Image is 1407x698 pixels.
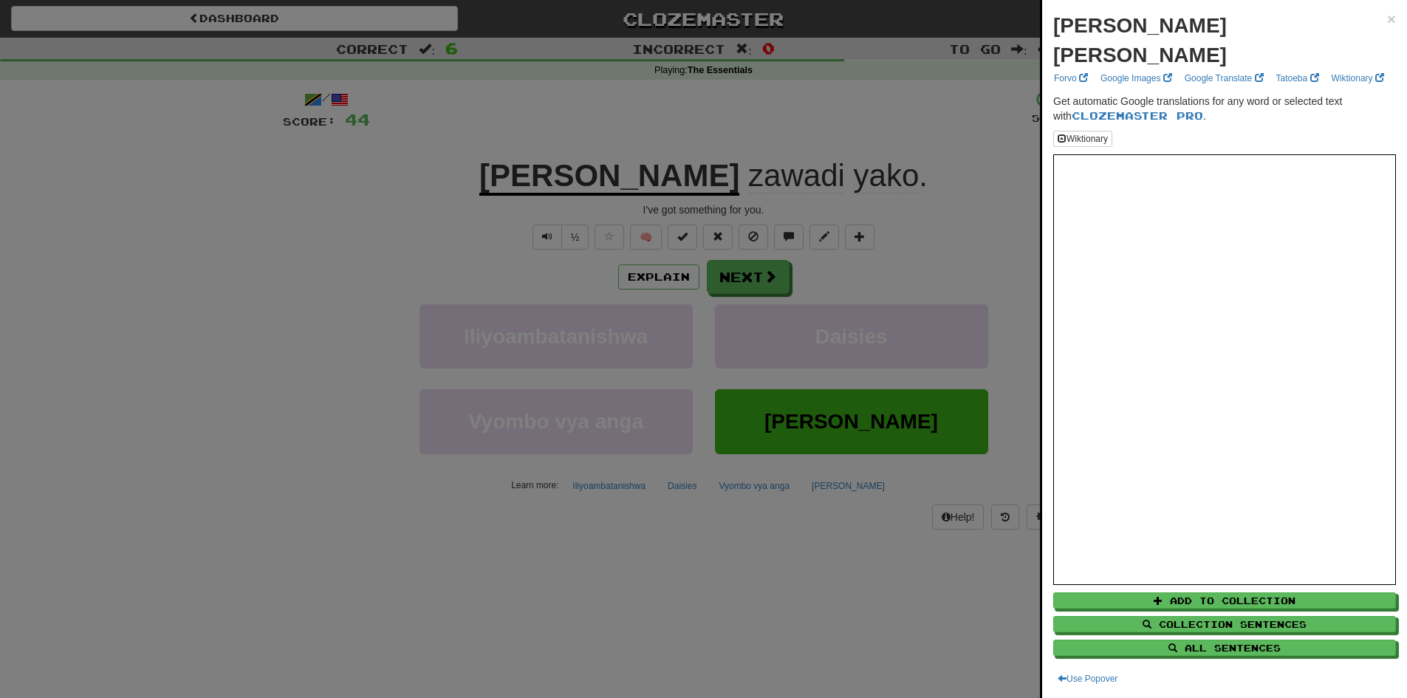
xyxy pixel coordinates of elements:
p: Get automatic Google translations for any word or selected text with . [1053,94,1396,123]
button: Collection Sentences [1053,616,1396,632]
button: Close [1387,11,1396,27]
a: Google Translate [1180,70,1268,86]
button: All Sentences [1053,640,1396,656]
strong: [PERSON_NAME] [PERSON_NAME] [1053,14,1227,66]
button: Use Popover [1053,671,1122,687]
button: Wiktionary [1053,131,1112,147]
span: × [1387,10,1396,27]
a: Wiktionary [1327,70,1389,86]
a: Clozemaster Pro [1072,109,1203,122]
a: Forvo [1050,70,1092,86]
a: Tatoeba [1272,70,1324,86]
button: Add to Collection [1053,592,1396,609]
a: Google Images [1096,70,1177,86]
